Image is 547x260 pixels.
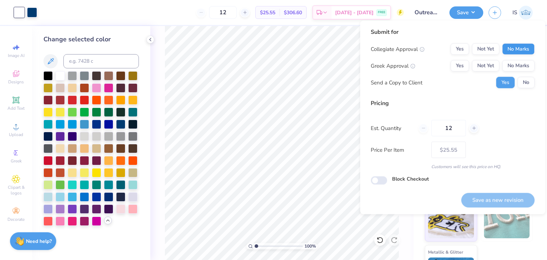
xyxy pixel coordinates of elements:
input: Untitled Design [409,5,444,20]
button: Not Yet [472,43,499,55]
span: 100 % [304,243,316,249]
img: Ishita Singh [519,6,533,20]
button: No [517,77,535,88]
div: Customers will see this price on HQ. [371,163,535,170]
span: IS [512,9,517,17]
a: IS [512,6,533,20]
input: e.g. 7428 c [63,54,139,68]
div: Send a Copy to Client [371,78,422,87]
img: 3D Puff [484,203,530,238]
div: Submit for [371,28,535,36]
input: – – [209,6,237,19]
button: Yes [450,43,469,55]
img: Standard [428,203,474,238]
span: Designs [8,79,24,85]
div: Change selected color [43,35,139,44]
button: Not Yet [472,60,499,72]
span: Greek [11,158,22,164]
div: Collegiate Approval [371,45,424,53]
span: $25.55 [260,9,275,16]
button: Yes [450,60,469,72]
strong: Need help? [26,238,52,245]
div: Greek Approval [371,62,415,70]
label: Price Per Item [371,146,426,154]
button: No Marks [502,60,535,72]
button: No Marks [502,43,535,55]
span: [DATE] - [DATE] [335,9,374,16]
label: Est. Quantity [371,124,413,132]
span: Upload [9,132,23,137]
button: Save [449,6,483,19]
label: Block Checkout [392,175,429,183]
span: Add Text [7,105,25,111]
button: Yes [496,77,515,88]
span: Clipart & logos [4,184,28,196]
input: – – [431,120,466,136]
span: Decorate [7,217,25,222]
span: FREE [378,10,385,15]
span: $306.60 [284,9,302,16]
span: Metallic & Glitter [428,248,463,256]
div: Pricing [371,99,535,108]
span: Image AI [8,53,25,58]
